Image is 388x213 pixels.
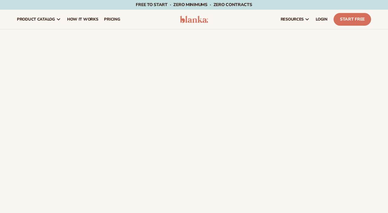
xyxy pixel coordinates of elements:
span: Free to start · ZERO minimums · ZERO contracts [136,2,252,8]
span: LOGIN [316,17,328,22]
a: How It Works [64,10,101,29]
span: pricing [104,17,120,22]
span: product catalog [17,17,55,22]
img: logo [180,16,208,23]
span: How It Works [67,17,98,22]
a: resources [278,10,313,29]
a: LOGIN [313,10,331,29]
a: pricing [101,10,123,29]
a: product catalog [14,10,64,29]
span: resources [281,17,304,22]
a: Start Free [334,13,371,26]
